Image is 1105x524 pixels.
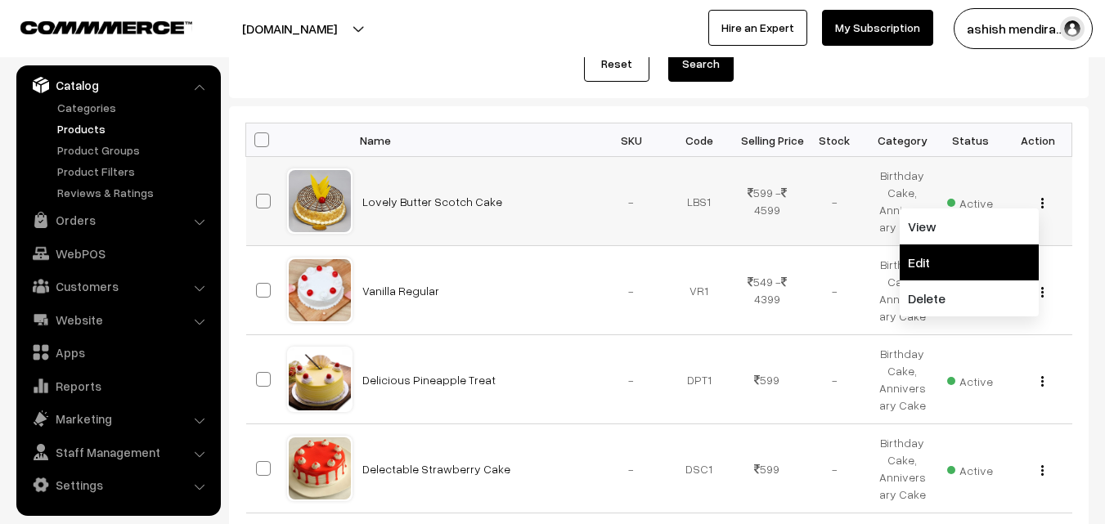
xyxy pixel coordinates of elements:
[937,123,1004,157] th: Status
[947,190,993,212] span: Active
[20,338,215,367] a: Apps
[733,123,801,157] th: Selling Price
[53,184,215,201] a: Reviews & Ratings
[598,335,666,424] td: -
[801,335,869,424] td: -
[362,373,496,387] a: Delicious Pineapple Treat
[1041,198,1044,208] img: Menu
[869,424,937,513] td: Birthday Cake, Anniversary Cake
[869,335,937,424] td: Birthday Cake, Anniversary Cake
[733,424,801,513] td: 599
[665,123,733,157] th: Code
[665,335,733,424] td: DPT1
[1041,376,1044,387] img: Menu
[53,99,215,116] a: Categories
[20,21,192,34] img: COMMMERCE
[362,462,510,476] a: Delectable Strawberry Cake
[1041,465,1044,476] img: Menu
[598,157,666,246] td: -
[733,157,801,246] td: 599 - 4599
[53,120,215,137] a: Products
[20,404,215,433] a: Marketing
[598,123,666,157] th: SKU
[665,246,733,335] td: VR1
[869,123,937,157] th: Category
[1004,123,1072,157] th: Action
[598,424,666,513] td: -
[362,284,439,298] a: Vanilla Regular
[665,424,733,513] td: DSC1
[362,195,502,208] a: Lovely Butter Scotch Cake
[53,141,215,159] a: Product Groups
[1041,287,1044,298] img: Menu
[733,246,801,335] td: 549 - 4399
[353,123,598,157] th: Name
[869,246,937,335] td: Birthday Cake, Anniversary Cake
[947,369,993,390] span: Active
[53,163,215,180] a: Product Filters
[947,458,993,479] span: Active
[20,16,164,36] a: COMMMERCE
[20,70,215,100] a: Catalog
[20,371,215,401] a: Reports
[185,8,394,49] button: [DOMAIN_NAME]
[801,157,869,246] td: -
[900,244,1039,280] a: Edit
[665,157,733,246] td: LBS1
[20,271,215,301] a: Customers
[822,10,933,46] a: My Subscription
[20,437,215,467] a: Staff Management
[900,208,1039,244] a: View
[801,246,869,335] td: -
[20,205,215,235] a: Orders
[869,157,937,246] td: Birthday Cake, Anniversary Cake
[1060,16,1085,41] img: user
[708,10,807,46] a: Hire an Expert
[900,280,1039,316] a: Delete
[20,470,215,499] a: Settings
[801,424,869,513] td: -
[584,46,649,82] a: Reset
[668,46,734,82] button: Search
[801,123,869,157] th: Stock
[20,239,215,268] a: WebPOS
[954,8,1093,49] button: ashish mendira…
[20,305,215,334] a: Website
[733,335,801,424] td: 599
[598,246,666,335] td: -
